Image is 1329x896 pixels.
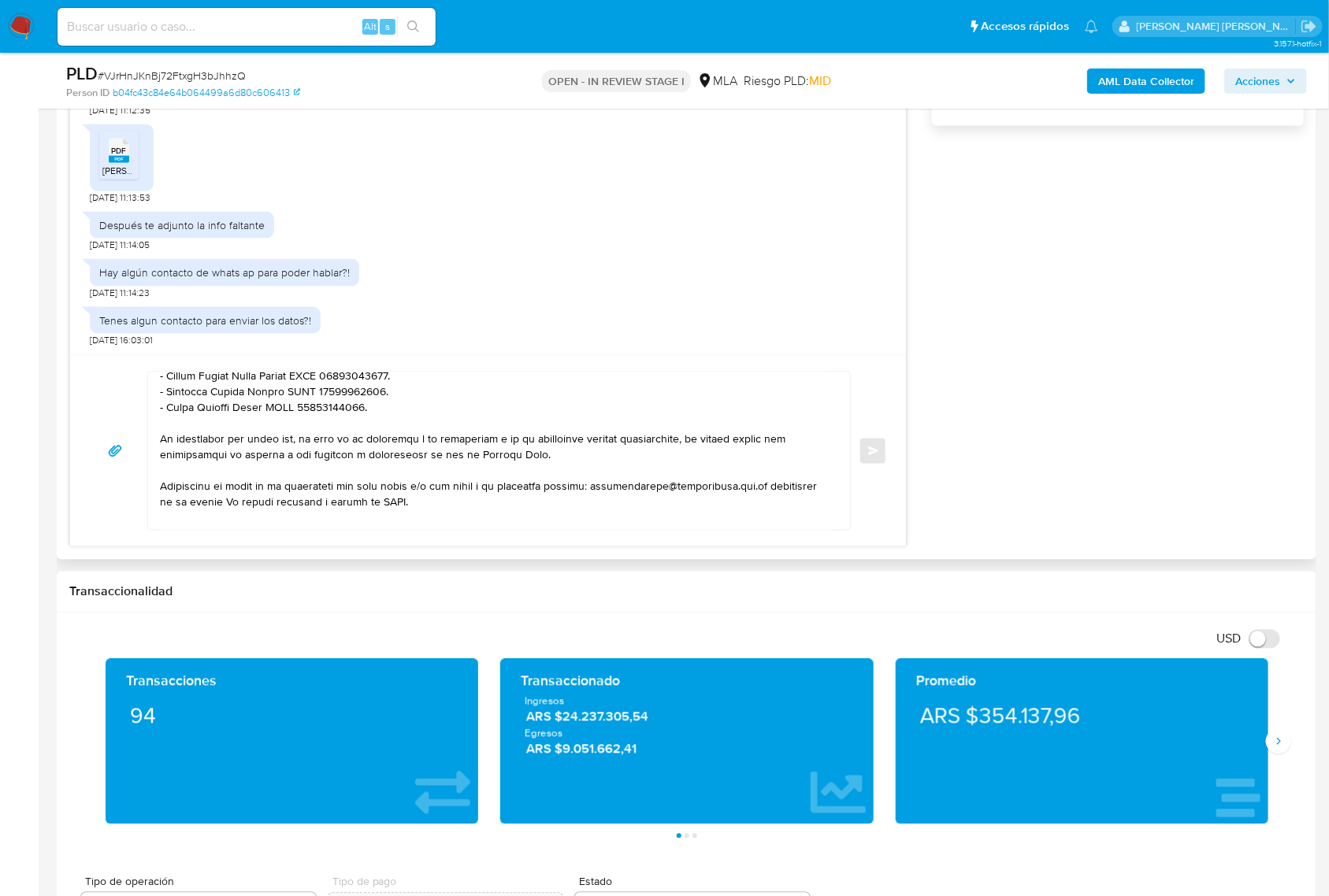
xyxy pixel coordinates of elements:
a: Salir [1301,18,1317,35]
div: MLA [697,72,737,90]
button: Acciones [1224,68,1307,94]
span: MID [809,72,831,90]
input: Buscar usuario o caso... [58,17,436,37]
a: Notificaciones [1085,20,1098,33]
p: mayra.pernia@mercadolibre.com [1137,19,1296,34]
span: Accesos rápidos [981,18,1069,35]
span: [DATE] 11:13:53 [90,191,150,204]
span: s [385,19,390,34]
span: Acciones [1235,68,1280,94]
span: PDF [112,146,127,156]
b: Person ID [66,86,110,100]
button: search-icon [397,16,429,38]
span: [DATE] 11:14:23 [90,287,150,299]
div: Tenes algun contacto para enviar los datos?! [99,313,311,328]
div: Hay algún contacto de whats ap para poder hablar?! [99,265,350,280]
div: Después te adjunto la info faltante [99,218,265,232]
span: Alt [364,19,377,34]
span: [DATE] 11:14:05 [90,239,150,251]
b: PLD [66,61,98,86]
a: b04fc43c84e64b064499a6d80c606413 [113,86,300,100]
h1: Transaccionalidad [69,584,1304,600]
span: 3.157.1-hotfix-1 [1274,37,1321,50]
span: Riesgo PLD: [744,72,831,90]
textarea: Loremi dolors Ametco Adipis, Elitse doeiusm tem incidid utlabor. Et dolorem ali en admin, v qu no... [160,372,830,530]
p: OPEN - IN REVIEW STAGE I [542,70,691,92]
span: # VJrHnJKnBj72FtxgH3bJhhzQ [98,68,246,83]
span: [DATE] 11:12:35 [90,104,150,117]
b: AML Data Collector [1098,68,1194,94]
button: AML Data Collector [1087,68,1205,94]
span: [DATE] 16:03:01 [90,334,153,346]
span: [PERSON_NAME]- 6408-00001570.pdf [102,164,263,177]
